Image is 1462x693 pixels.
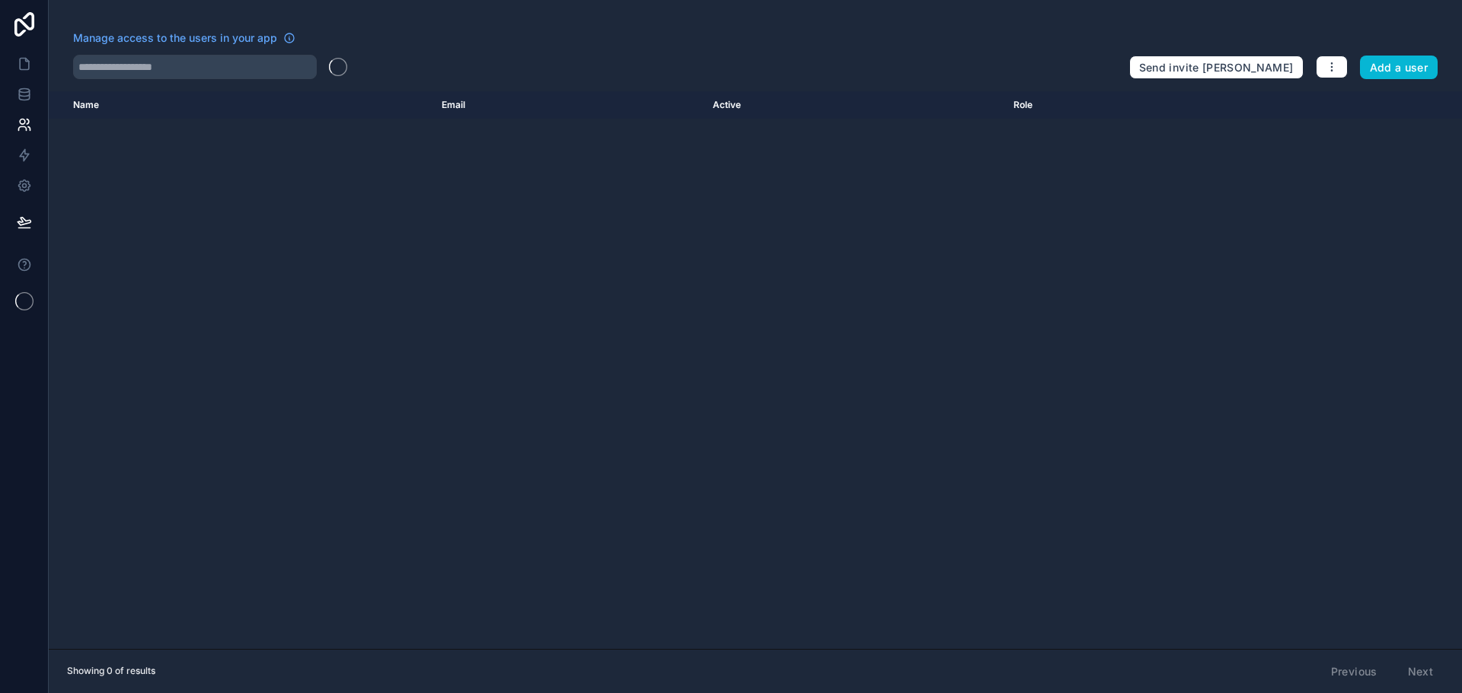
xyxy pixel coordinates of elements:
div: scrollable content [49,91,1462,649]
th: Email [433,91,704,119]
th: Role [1004,91,1246,119]
button: Add a user [1360,56,1438,80]
a: Manage access to the users in your app [73,30,295,46]
th: Name [49,91,433,119]
span: Manage access to the users in your app [73,30,277,46]
span: Showing 0 of results [67,665,155,677]
th: Active [704,91,1004,119]
button: Send invite [PERSON_NAME] [1129,56,1304,80]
